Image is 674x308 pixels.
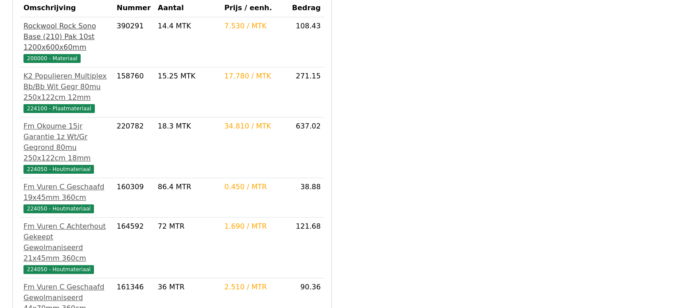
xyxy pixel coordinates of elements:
div: 34.810 / MTK [224,121,284,132]
td: 160309 [113,178,154,218]
a: Rockwool Rock Sono Base (210) Pak 10st 1200x600x60mm200000 - Materiaal [23,21,109,63]
div: Fm Vuren C Geschaafd 19x45mm 360cm [23,182,109,203]
td: 121.68 [288,218,324,278]
td: 108.43 [288,17,324,67]
td: 390291 [113,17,154,67]
div: 18.3 MTK [158,121,217,132]
span: 224050 - Houtmateriaal [23,165,94,174]
span: 224050 - Houtmateriaal [23,265,94,274]
div: Fm Okoume 15jr Garantie 1z Wt/Gr Gegrond 80mu 250x122cm 18mm [23,121,109,164]
a: K2 Populieren Multiplex Bb/Bb Wit Gegr 80mu 250x122cm 12mm224100 - Plaatmateriaal [23,71,109,113]
a: Fm Vuren C Achterhout Gekeept Gewolmaniseerd 21x45mm 360cm224050 - Houtmateriaal [23,221,109,274]
div: 72 MTR [158,221,217,232]
div: Fm Vuren C Achterhout Gekeept Gewolmaniseerd 21x45mm 360cm [23,221,109,264]
span: 224100 - Plaatmateriaal [23,104,95,113]
td: 220782 [113,117,154,178]
span: 200000 - Materiaal [23,54,81,63]
div: 86.4 MTR [158,182,217,192]
div: 7.530 / MTK [224,21,284,31]
td: 38.88 [288,178,324,218]
div: K2 Populieren Multiplex Bb/Bb Wit Gegr 80mu 250x122cm 12mm [23,71,109,103]
div: 17.780 / MTK [224,71,284,82]
div: 36 MTR [158,282,217,292]
div: 1.690 / MTR [224,221,284,232]
div: 15.25 MTK [158,71,217,82]
div: 2.510 / MTR [224,282,284,292]
div: Rockwool Rock Sono Base (210) Pak 10st 1200x600x60mm [23,21,109,53]
a: Fm Vuren C Geschaafd 19x45mm 360cm224050 - Houtmateriaal [23,182,109,214]
div: 0.450 / MTR [224,182,284,192]
td: 271.15 [288,67,324,117]
td: 637.02 [288,117,324,178]
a: Fm Okoume 15jr Garantie 1z Wt/Gr Gegrond 80mu 250x122cm 18mm224050 - Houtmateriaal [23,121,109,174]
td: 164592 [113,218,154,278]
td: 158760 [113,67,154,117]
div: 14.4 MTK [158,21,217,31]
span: 224050 - Houtmateriaal [23,204,94,213]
